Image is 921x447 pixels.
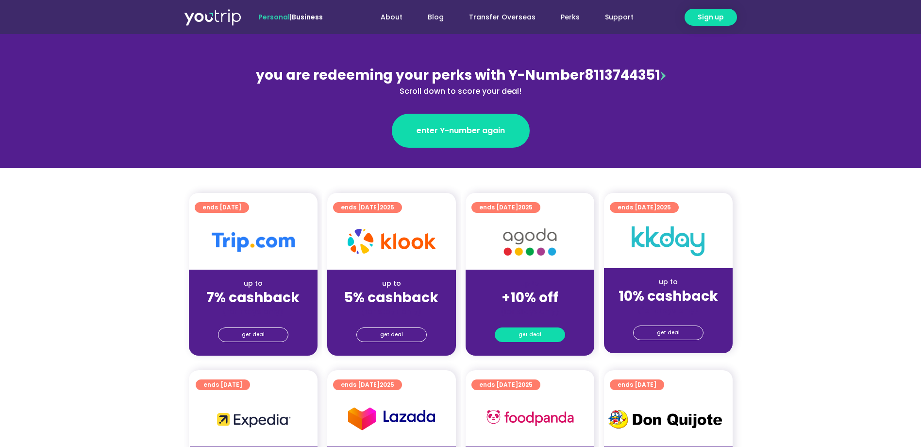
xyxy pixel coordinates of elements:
span: 2025 [518,203,533,211]
a: Perks [548,8,592,26]
div: 8113744351 [250,65,671,97]
div: up to [612,277,725,287]
div: up to [335,278,448,289]
strong: +10% off [502,288,558,307]
a: get deal [218,327,288,342]
div: Scroll down to score your deal! [250,86,671,97]
div: (for stays only) [473,307,586,317]
span: 2025 [380,203,394,211]
span: Personal [258,12,290,22]
span: you are redeeming your perks with Y-Number [256,66,585,85]
a: ends [DATE]2025 [333,202,402,213]
strong: 10% cashback [619,287,718,306]
a: get deal [495,327,565,342]
span: get deal [380,328,403,342]
div: (for stays only) [612,305,725,315]
div: (for stays only) [335,307,448,317]
a: ends [DATE] [196,379,250,390]
span: ends [DATE] [479,202,533,213]
span: ends [DATE] [618,202,671,213]
a: Blog [415,8,456,26]
a: get deal [633,326,703,340]
a: get deal [356,327,427,342]
span: 2025 [518,380,533,389]
a: Sign up [685,9,737,26]
a: ends [DATE]2025 [333,379,402,390]
span: ends [DATE] [202,202,241,213]
span: ends [DATE] [203,379,242,390]
div: up to [197,278,310,289]
span: 2025 [656,203,671,211]
div: (for stays only) [197,307,310,317]
span: ends [DATE] [341,202,394,213]
span: 2025 [380,380,394,389]
span: Sign up [698,12,724,22]
a: Transfer Overseas [456,8,548,26]
a: enter Y-number again [392,114,530,148]
a: ends [DATE] [195,202,249,213]
nav: Menu [349,8,646,26]
span: ends [DATE] [341,379,394,390]
span: get deal [242,328,265,342]
a: Business [292,12,323,22]
span: | [258,12,323,22]
span: get deal [657,326,680,340]
a: Support [592,8,646,26]
a: About [368,8,415,26]
strong: 7% cashback [206,288,300,307]
a: ends [DATE]2025 [471,379,540,390]
span: get deal [519,328,541,342]
strong: 5% cashback [344,288,438,307]
a: ends [DATE]2025 [471,202,540,213]
span: ends [DATE] [618,379,656,390]
span: up to [521,278,539,288]
span: ends [DATE] [479,379,533,390]
a: ends [DATE] [610,379,664,390]
span: enter Y-number again [417,125,505,137]
a: ends [DATE]2025 [610,202,679,213]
